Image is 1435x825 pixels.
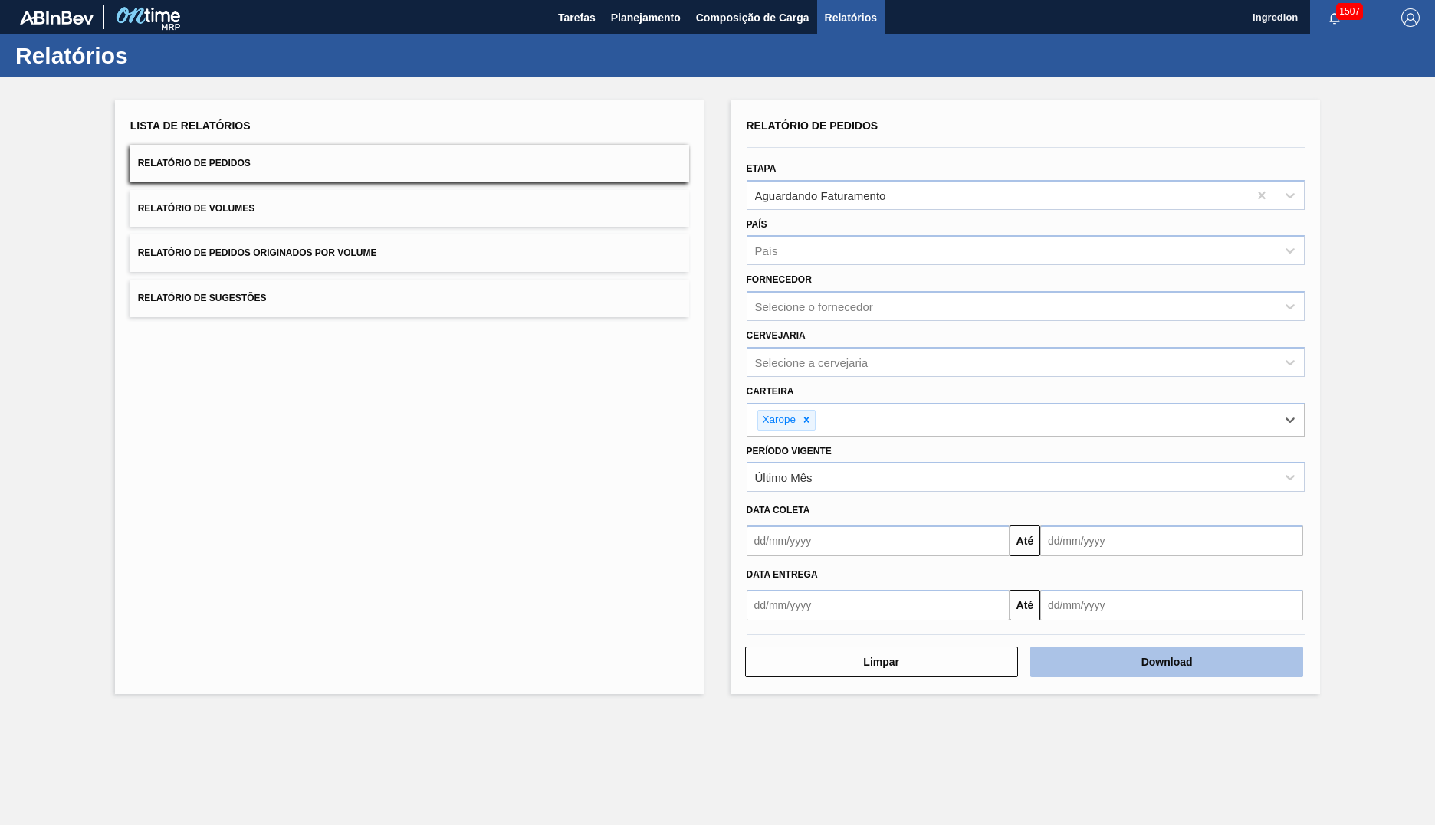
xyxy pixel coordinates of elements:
[138,158,251,169] span: Relatório de Pedidos
[747,569,818,580] span: Data entrega
[558,8,596,27] span: Tarefas
[747,330,806,341] label: Cervejaria
[747,590,1010,620] input: dd/mm/yyyy
[130,234,689,272] button: Relatório de Pedidos Originados por Volume
[138,203,254,214] span: Relatório de Volumes
[138,247,377,258] span: Relatório de Pedidos Originados por Volume
[1336,3,1363,20] span: 1507
[1401,8,1420,27] img: Logout
[1030,647,1303,677] button: Download
[755,471,813,484] div: Último Mês
[747,274,812,285] label: Fornecedor
[130,119,251,132] span: Lista de Relatórios
[747,219,767,230] label: País
[747,446,832,457] label: Período Vigente
[755,355,869,368] div: Selecione a cervejaria
[611,8,681,27] span: Planejamento
[825,8,877,27] span: Relatórios
[755,300,873,313] div: Selecione o fornecedor
[747,163,777,174] label: Etapa
[747,505,810,516] span: Data coleta
[755,244,778,257] div: País
[1040,590,1303,620] input: dd/mm/yyyy
[20,11,94,25] img: TNhmsLtSVTkK8tSr43FrP2fwEKptu5GPRR3wAAAABJRU5ErkJggg==
[1040,525,1303,556] input: dd/mm/yyyy
[747,386,794,397] label: Carteira
[130,190,689,228] button: Relatório de Volumes
[15,47,287,64] h1: Relatórios
[747,119,878,132] span: Relatório de Pedidos
[1010,590,1040,620] button: Até
[130,145,689,182] button: Relatório de Pedidos
[747,525,1010,556] input: dd/mm/yyyy
[138,293,267,303] span: Relatório de Sugestões
[696,8,809,27] span: Composição de Carga
[1310,7,1359,28] button: Notificações
[755,188,886,201] div: Aguardando Faturamento
[758,411,799,430] div: Xarope
[1010,525,1040,556] button: Até
[745,647,1018,677] button: Limpar
[130,280,689,317] button: Relatório de Sugestões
